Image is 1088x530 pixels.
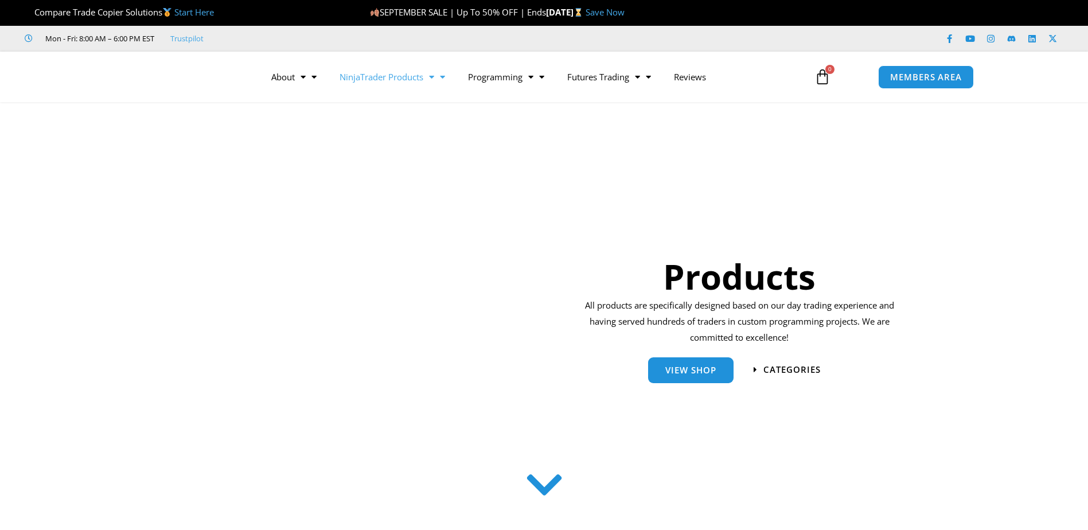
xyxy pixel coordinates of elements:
a: Trustpilot [170,32,204,45]
img: 🏆 [25,8,34,17]
a: 0 [797,60,848,93]
span: Compare Trade Copier Solutions [25,6,214,18]
a: About [260,64,328,90]
span: SEPTEMBER SALE | Up To 50% OFF | Ends [370,6,546,18]
span: MEMBERS AREA [890,73,962,81]
span: Mon - Fri: 8:00 AM – 6:00 PM EST [42,32,154,45]
strong: [DATE] [546,6,586,18]
img: ⌛ [574,8,583,17]
a: View Shop [648,357,734,383]
a: Futures Trading [556,64,662,90]
a: MEMBERS AREA [878,65,974,89]
nav: Menu [260,64,801,90]
img: LogoAI | Affordable Indicators – NinjaTrader [114,56,237,98]
span: 0 [825,65,834,74]
a: Start Here [174,6,214,18]
span: View Shop [665,366,716,375]
a: NinjaTrader Products [328,64,457,90]
a: Save Now [586,6,625,18]
a: categories [754,365,821,374]
h1: Products [581,252,898,301]
img: ProductsSection scaled | Affordable Indicators – NinjaTrader [215,159,519,450]
a: Reviews [662,64,717,90]
span: categories [763,365,821,374]
img: 🍂 [371,8,379,17]
p: All products are specifically designed based on our day trading experience and having served hund... [581,298,898,346]
img: 🥇 [163,8,171,17]
a: Programming [457,64,556,90]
